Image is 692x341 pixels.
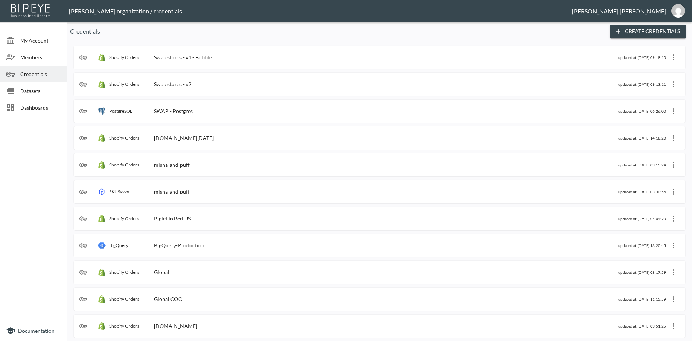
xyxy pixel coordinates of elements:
[9,2,52,19] img: bipeye-logo
[668,132,680,144] button: more
[20,37,61,44] span: My Account
[98,54,106,61] img: shopify orders
[109,296,139,302] p: Shopify Orders
[618,82,666,87] div: updated at: [DATE] 09:13:11
[668,78,680,90] button: more
[98,107,106,115] img: postgres icon
[618,55,666,60] div: updated at: [DATE] 09:18:10
[154,135,214,141] div: [DOMAIN_NAME][DATE]
[109,135,139,141] p: Shopify Orders
[618,136,666,140] div: updated at: [DATE] 14:18:20
[98,269,106,276] img: shopify orders
[20,53,61,61] span: Members
[154,162,190,168] div: misha-and-puff
[610,25,686,38] button: Create Credentials
[109,323,139,329] p: Shopify Orders
[98,295,106,303] img: shopify orders
[668,266,680,278] button: more
[618,216,666,221] div: updated at: [DATE] 04:04:20
[666,2,690,20] button: ana@swap-commerce.com
[618,243,666,248] div: updated at: [DATE] 13:20:45
[98,242,106,249] img: big query icon
[154,215,191,222] div: Piglet in Bed US
[109,54,139,60] p: Shopify Orders
[668,293,680,305] button: more
[98,81,106,88] img: shopify orders
[70,27,604,36] p: Credentials
[668,159,680,171] button: more
[20,70,61,78] span: Credentials
[668,51,680,63] button: more
[98,215,106,222] img: shopify orders
[154,81,191,87] div: Swap stores - v2
[109,81,139,87] p: Shopify Orders
[69,7,572,15] div: [PERSON_NAME] organization / credentials
[98,161,106,169] img: shopify orders
[20,104,61,112] span: Dashboards
[98,134,106,142] img: shopify orders
[109,162,139,168] p: Shopify Orders
[668,186,680,198] button: more
[618,324,666,328] div: updated at: [DATE] 03:51:25
[618,109,666,113] div: updated at: [DATE] 06:26:00
[668,320,680,332] button: more
[98,322,106,330] img: shopify orders
[668,105,680,117] button: more
[572,7,666,15] div: [PERSON_NAME] [PERSON_NAME]
[618,270,666,275] div: updated at: [DATE] 08:17:59
[154,188,190,195] div: misha-and-puff
[109,189,129,194] p: SKUSavvy
[109,269,139,275] p: Shopify Orders
[109,108,132,114] p: PostgreSQL
[668,240,680,251] button: more
[668,213,680,225] button: more
[98,188,106,195] img: SKUSavvy
[18,328,54,334] span: Documentation
[671,4,685,18] img: 7151a5340a926b4f92da4ffde41f27b4
[154,242,204,248] div: BigQuery-Production
[618,297,666,301] div: updated at: [DATE] 11:15:59
[154,108,193,114] div: SWAP - Postgres
[154,296,182,302] div: Global COO
[618,190,666,194] div: updated at: [DATE] 03:30:56
[154,54,212,60] div: Swap stores - v1 - Bubble
[20,87,61,95] span: Datasets
[618,163,666,167] div: updated at: [DATE] 03:15:24
[109,243,128,248] p: BigQuery
[154,323,197,329] div: [DOMAIN_NAME]
[154,269,169,275] div: Global
[109,216,139,221] p: Shopify Orders
[6,326,61,335] a: Documentation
